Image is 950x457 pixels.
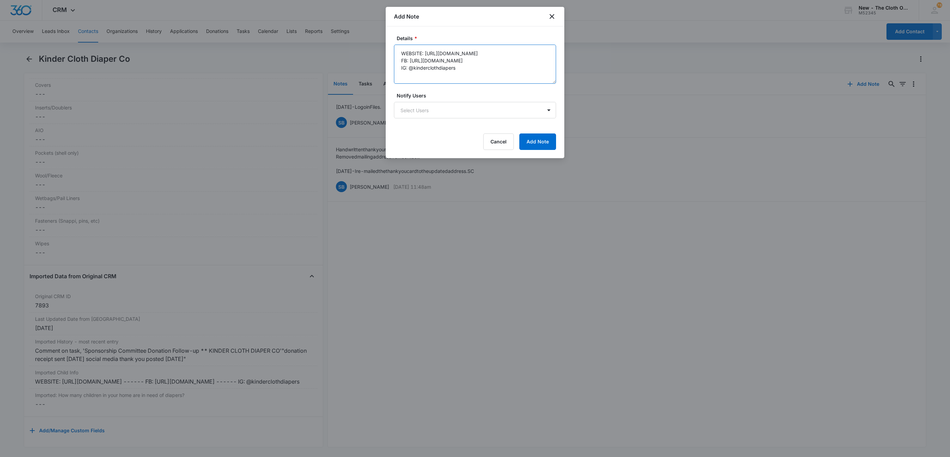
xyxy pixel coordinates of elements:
button: close [548,12,556,21]
button: Add Note [519,133,556,150]
h1: Add Note [394,12,419,21]
label: Notify Users [397,92,559,99]
textarea: WEBSITE: [URL][DOMAIN_NAME] FB: [URL][DOMAIN_NAME] IG: @kinderclothdiapers [394,45,556,84]
button: Cancel [483,133,514,150]
label: Details [397,35,559,42]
